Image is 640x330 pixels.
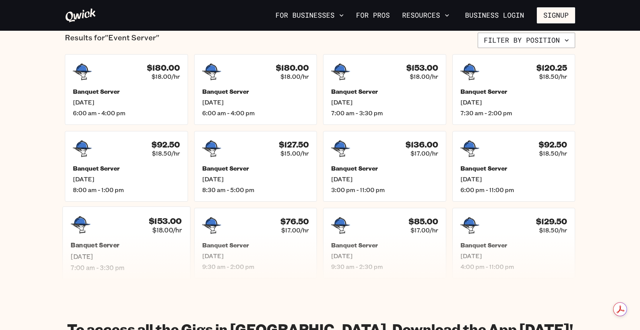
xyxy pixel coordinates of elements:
[73,109,180,117] span: 6:00 am - 4:00 pm
[399,9,452,22] button: Resources
[73,164,180,172] h5: Banquet Server
[152,226,182,234] span: $18.00/hr
[331,164,438,172] h5: Banquet Server
[272,9,347,22] button: For Businesses
[331,109,438,117] span: 7:00 am - 3:30 pm
[73,88,180,95] h5: Banquet Server
[406,140,438,149] h4: $136.00
[331,252,438,260] span: [DATE]
[194,131,317,202] a: $127.50$15.00/hrBanquet Server[DATE]8:30 am - 5:00 pm
[539,140,567,149] h4: $92.50
[152,140,180,149] h4: $92.50
[452,131,576,202] a: $92.50$18.50/hrBanquet Server[DATE]6:00 pm - 11:00 pm
[353,9,393,22] a: For Pros
[459,7,531,23] a: Business Login
[460,88,567,95] h5: Banquet Server
[63,206,190,280] a: $153.00$18.00/hrBanquet Server[DATE]7:00 am - 3:30 pm
[411,226,438,234] span: $17.00/hr
[331,263,438,270] span: 9:30 am - 2:30 pm
[280,73,309,80] span: $18.00/hr
[323,131,446,202] a: $136.00$17.00/hrBanquet Server[DATE]3:00 pm - 11:00 pm
[202,98,309,106] span: [DATE]
[331,186,438,194] span: 3:00 pm - 11:00 pm
[147,63,180,73] h4: $180.00
[460,98,567,106] span: [DATE]
[202,186,309,194] span: 8:30 am - 5:00 pm
[202,241,309,249] h5: Banquet Server
[65,131,188,202] a: $92.50$18.50/hrBanquet Server[DATE]8:00 am - 1:00 pm
[478,33,575,48] button: Filter by position
[539,149,567,157] span: $18.50/hr
[71,241,182,249] h5: Banquet Server
[460,252,567,260] span: [DATE]
[65,54,188,125] a: $180.00$18.00/hrBanquet Server[DATE]6:00 am - 4:00 pm
[460,241,567,249] h5: Banquet Server
[331,241,438,249] h5: Banquet Server
[194,208,317,279] a: $76.50$17.00/hrBanquet Server[DATE]9:30 am - 2:00 pm
[202,175,309,183] span: [DATE]
[331,98,438,106] span: [DATE]
[71,264,182,272] span: 7:00 am - 3:30 pm
[202,252,309,260] span: [DATE]
[452,208,576,279] a: $129.50$18.50/hrBanquet Server[DATE]4:00 pm - 11:00 pm
[460,186,567,194] span: 6:00 pm - 11:00 pm
[152,149,180,157] span: $18.50/hr
[65,33,159,48] p: Results for "Event Server"
[73,98,180,106] span: [DATE]
[331,175,438,183] span: [DATE]
[460,175,567,183] span: [DATE]
[536,217,567,226] h4: $129.50
[202,164,309,172] h5: Banquet Server
[536,63,567,73] h4: $120.25
[406,63,438,73] h4: $153.00
[331,88,438,95] h5: Banquet Server
[279,140,309,149] h4: $127.50
[452,54,576,125] a: $120.25$18.50/hrBanquet Server[DATE]7:30 am - 2:00 pm
[323,54,446,125] a: $153.00$18.00/hrBanquet Server[DATE]7:00 am - 3:30 pm
[71,252,182,260] span: [DATE]
[73,186,180,194] span: 8:00 am - 1:00 pm
[149,216,182,226] h4: $153.00
[202,109,309,117] span: 6:00 am - 4:00 pm
[202,88,309,95] h5: Banquet Server
[276,63,309,73] h4: $180.00
[410,73,438,80] span: $18.00/hr
[152,73,180,80] span: $18.00/hr
[409,217,438,226] h4: $85.00
[411,149,438,157] span: $17.00/hr
[539,73,567,80] span: $18.50/hr
[460,263,567,270] span: 4:00 pm - 11:00 pm
[460,164,567,172] h5: Banquet Server
[537,7,575,23] button: Signup
[202,263,309,270] span: 9:30 am - 2:00 pm
[73,175,180,183] span: [DATE]
[280,149,309,157] span: $15.00/hr
[280,217,309,226] h4: $76.50
[281,226,309,234] span: $17.00/hr
[539,226,567,234] span: $18.50/hr
[460,109,567,117] span: 7:30 am - 2:00 pm
[194,54,317,125] a: $180.00$18.00/hrBanquet Server[DATE]6:00 am - 4:00 pm
[323,208,446,279] a: $85.00$17.00/hrBanquet Server[DATE]9:30 am - 2:30 pm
